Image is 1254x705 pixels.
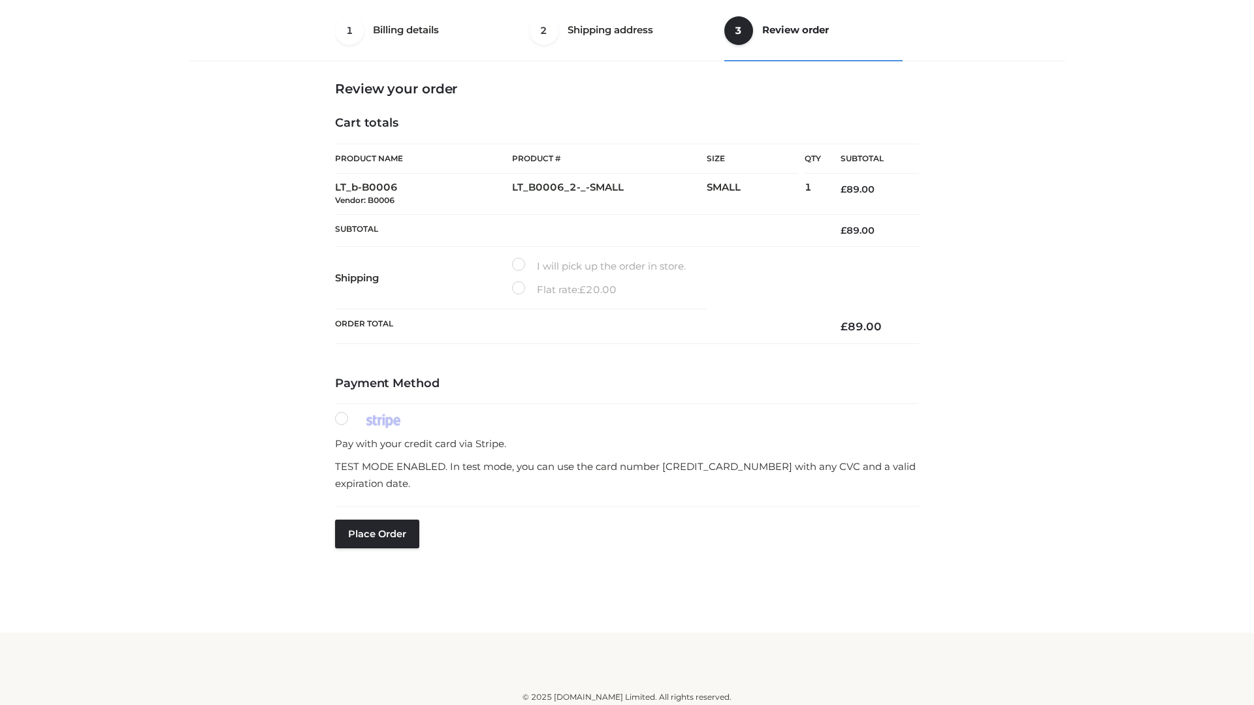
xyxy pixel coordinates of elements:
small: Vendor: B0006 [335,195,394,205]
th: Qty [805,144,821,174]
th: Order Total [335,309,821,344]
label: I will pick up the order in store. [512,258,686,275]
th: Product Name [335,144,512,174]
span: £ [841,183,846,195]
td: 1 [805,174,821,215]
td: SMALL [707,174,805,215]
span: £ [841,320,848,333]
bdi: 89.00 [841,183,875,195]
th: Subtotal [335,214,821,246]
th: Product # [512,144,707,174]
td: LT_B0006_2-_-SMALL [512,174,707,215]
td: LT_b-B0006 [335,174,512,215]
th: Subtotal [821,144,919,174]
bdi: 89.00 [841,225,875,236]
bdi: 20.00 [579,283,617,296]
bdi: 89.00 [841,320,882,333]
h3: Review your order [335,81,919,97]
span: £ [841,225,846,236]
p: Pay with your credit card via Stripe. [335,435,919,452]
p: TEST MODE ENABLED. In test mode, you can use the card number [CREDIT_CARD_NUMBER] with any CVC an... [335,458,919,492]
h4: Payment Method [335,377,919,391]
label: Flat rate: [512,281,617,298]
h4: Cart totals [335,116,919,131]
th: Size [707,144,798,174]
button: Place order [335,520,419,548]
th: Shipping [335,247,512,309]
div: © 2025 [DOMAIN_NAME] Limited. All rights reserved. [194,691,1060,704]
span: £ [579,283,586,296]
